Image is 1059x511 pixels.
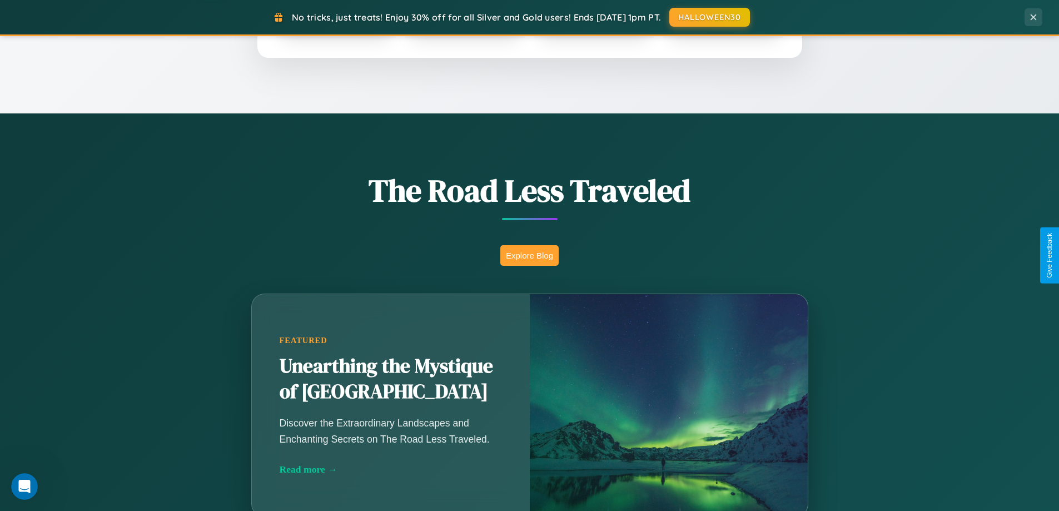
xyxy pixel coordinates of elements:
div: Featured [280,336,502,345]
div: Read more → [280,464,502,475]
span: No tricks, just treats! Enjoy 30% off for all Silver and Gold users! Ends [DATE] 1pm PT. [292,12,661,23]
button: Explore Blog [500,245,559,266]
h1: The Road Less Traveled [196,169,863,212]
div: Give Feedback [1046,233,1053,278]
iframe: Intercom live chat [11,473,38,500]
p: Discover the Extraordinary Landscapes and Enchanting Secrets on The Road Less Traveled. [280,415,502,446]
button: HALLOWEEN30 [669,8,750,27]
h2: Unearthing the Mystique of [GEOGRAPHIC_DATA] [280,354,502,405]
